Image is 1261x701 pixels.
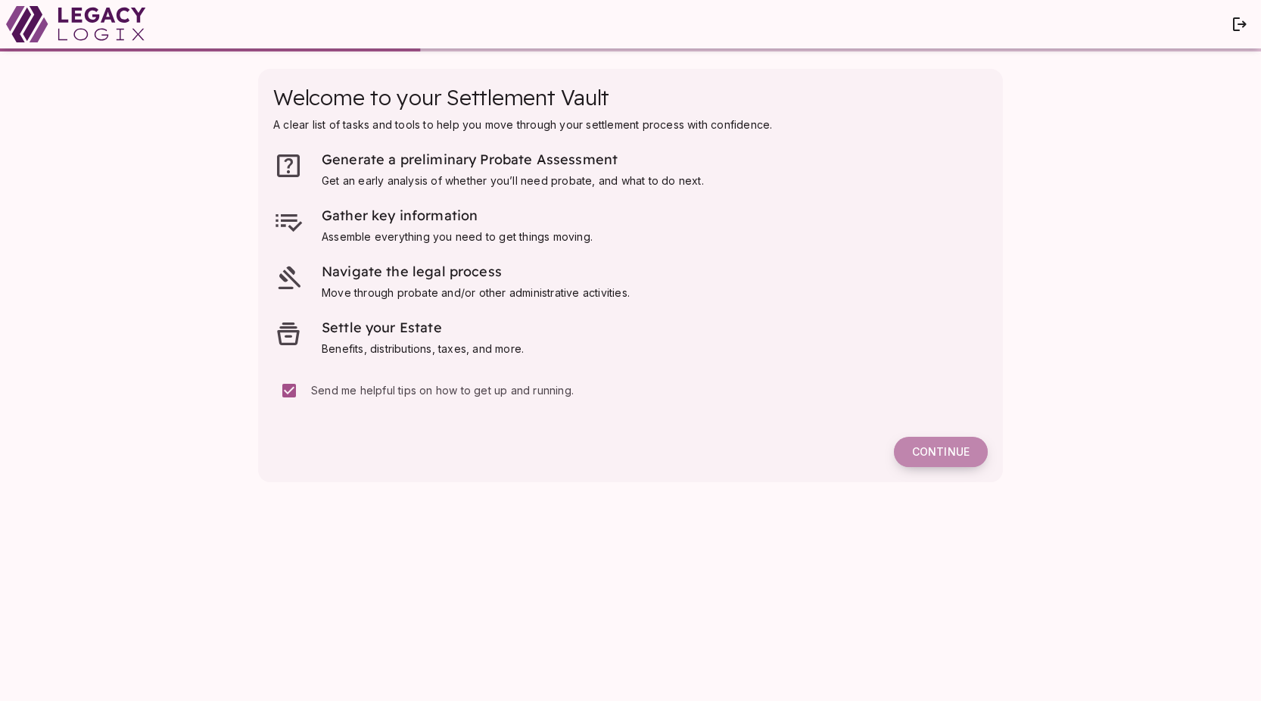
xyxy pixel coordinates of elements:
[322,174,704,187] span: Get an early analysis of whether you’ll need probate, and what to do next.
[322,286,630,299] span: Move through probate and/or other administrative activities.
[322,263,502,280] span: Navigate the legal process
[273,118,772,131] span: A clear list of tasks and tools to help you move through your settlement process with confidence.
[912,445,970,459] span: Continue
[311,384,574,397] span: Send me helpful tips on how to get up and running.
[322,207,478,224] span: Gather key information
[322,342,524,355] span: Benefits, distributions, taxes, and more.
[322,319,442,336] span: Settle your Estate
[894,437,988,467] button: Continue
[273,84,609,111] span: Welcome to your Settlement Vault
[322,151,618,168] span: Generate a preliminary Probate Assessment
[322,230,593,243] span: Assemble everything you need to get things moving.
